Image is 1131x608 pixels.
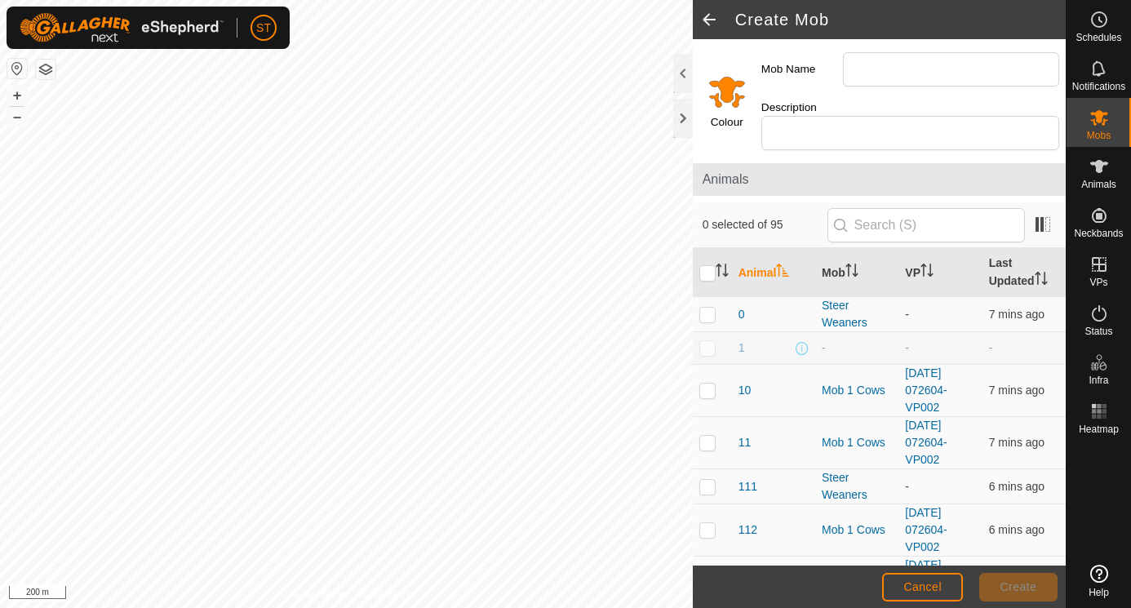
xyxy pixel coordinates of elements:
span: Create [1000,580,1037,593]
span: Schedules [1076,33,1121,42]
a: [DATE] 072604-VP002 [905,419,947,466]
button: Cancel [882,573,963,601]
app-display-virtual-paddock-transition: - [905,341,909,354]
span: 20 Sep 2025 at 1:44 pm [989,480,1045,493]
div: Mob 1 Cows [822,521,892,539]
span: Cancel [903,580,942,593]
label: Mob Name [761,52,843,87]
div: Mob 1 Cows [822,382,892,399]
span: Neckbands [1074,229,1123,238]
span: 20 Sep 2025 at 1:43 pm [989,436,1045,449]
a: Privacy Policy [282,587,343,601]
span: Status [1084,326,1112,336]
app-display-virtual-paddock-transition: - [905,480,909,493]
span: Heatmap [1079,424,1119,434]
div: Mob 1 Cows [822,434,892,451]
div: Steer Weaners [822,297,892,331]
label: Description [761,100,843,116]
span: 20 Sep 2025 at 1:43 pm [989,308,1045,321]
span: 10 [738,382,752,399]
img: Gallagher Logo [20,13,224,42]
span: 0 [738,306,745,323]
span: 20 Sep 2025 at 1:44 pm [989,384,1045,397]
button: Map Layers [36,60,55,79]
span: 11 [738,434,752,451]
span: 112 [738,521,757,539]
span: Help [1089,588,1109,597]
span: VPs [1089,277,1107,287]
th: Mob [815,248,898,297]
a: Help [1067,558,1131,604]
span: 20 Sep 2025 at 1:44 pm [989,523,1045,536]
button: + [7,86,27,105]
p-sorticon: Activate to sort [776,266,789,279]
button: Create [979,573,1058,601]
a: Contact Us [362,587,410,601]
a: [DATE] 072604-VP002 [905,366,947,414]
h2: Create Mob [735,10,1066,29]
p-sorticon: Activate to sort [716,266,729,279]
a: [DATE] 072604-VP002 [905,506,947,553]
span: 111 [738,478,757,495]
div: - [822,340,892,357]
button: – [7,107,27,126]
p-sorticon: Activate to sort [920,266,934,279]
p-sorticon: Activate to sort [1035,274,1048,287]
button: Reset Map [7,59,27,78]
span: - [989,341,993,354]
span: ST [256,20,271,37]
label: Colour [711,114,743,131]
p-sorticon: Activate to sort [845,266,858,279]
th: Animal [732,248,815,297]
th: Last Updated [982,248,1066,297]
span: Notifications [1072,82,1125,91]
span: Animals [1081,180,1116,189]
a: [DATE] 072604-VP002 [905,558,947,606]
app-display-virtual-paddock-transition: - [905,308,909,321]
span: Mobs [1087,131,1111,140]
span: 1 [738,340,745,357]
span: Infra [1089,375,1108,385]
div: Steer Weaners [822,469,892,504]
th: VP [898,248,982,297]
input: Search (S) [827,208,1025,242]
span: Animals [703,170,1056,189]
span: 0 selected of 95 [703,216,827,233]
